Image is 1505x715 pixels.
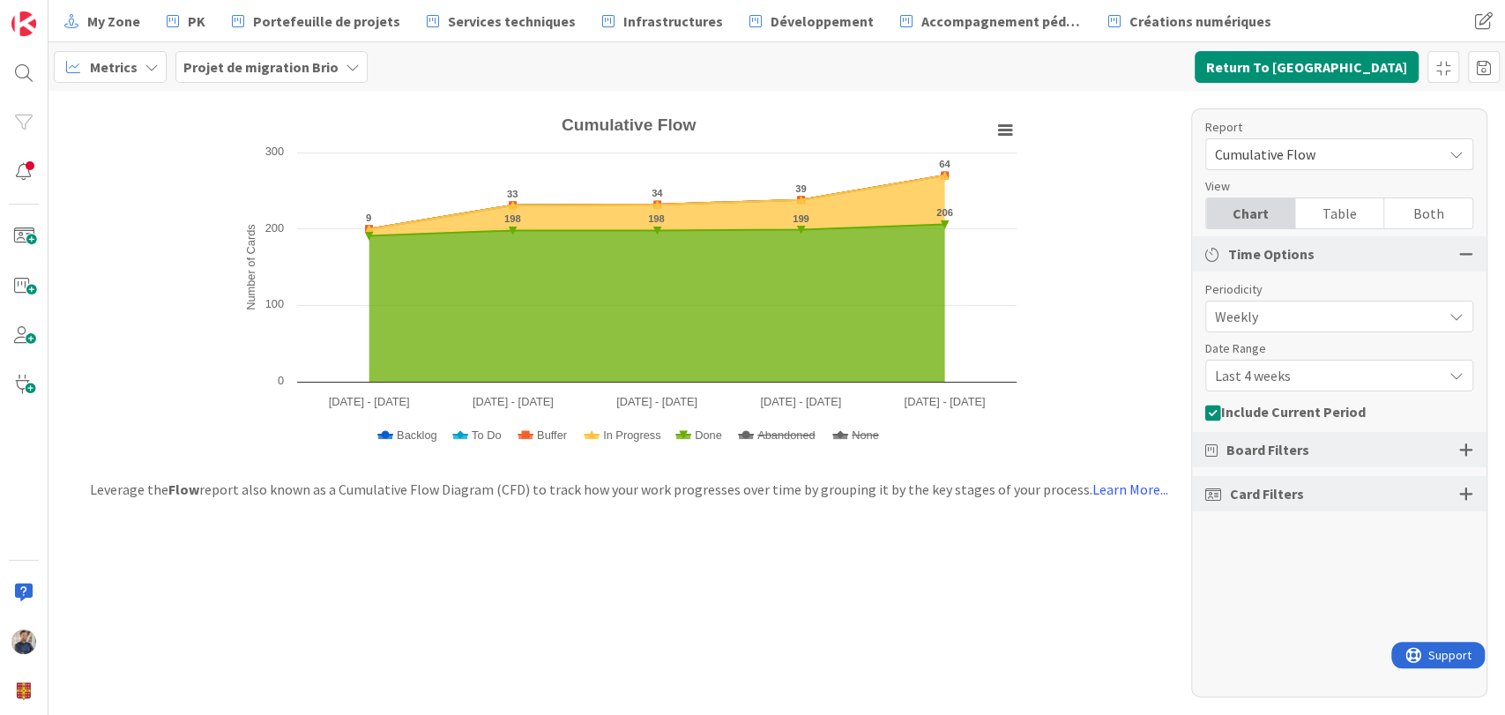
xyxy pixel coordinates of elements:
[265,145,284,158] text: 300
[1384,198,1472,228] div: Both
[1129,11,1271,32] span: Créations numériques
[904,395,985,408] text: [DATE] - [DATE]
[11,11,36,36] img: Visit kanbanzone.com
[616,395,697,408] text: [DATE] - [DATE]
[37,3,80,24] span: Support
[537,428,567,442] span: Buffer
[1205,339,1456,358] div: Date Range
[1195,51,1419,83] button: Return To [GEOGRAPHIC_DATA]
[1221,403,1366,421] span: Include Current Period
[90,56,138,78] span: Metrics
[739,5,884,37] a: Développement
[183,58,339,76] b: Projet de migration Brio
[760,395,841,408] text: [DATE] - [DATE]
[1295,198,1384,228] div: Table
[11,629,36,654] img: MW
[278,374,284,387] text: 0
[1215,363,1434,388] span: Last 4 weeks
[232,108,1025,461] svg: Cumulative Flow
[890,5,1092,37] a: Accompagnement pédagogique
[603,428,660,442] span: In Progress
[592,5,734,37] a: Infrastructures
[648,213,665,224] text: 198
[54,5,151,37] a: My Zone
[244,224,257,309] text: Number of Cards
[1205,398,1366,425] button: Include Current Period
[852,428,879,442] span: None
[623,11,723,32] span: Infrastructures
[795,183,806,194] text: 39
[504,213,521,224] text: 198
[188,11,205,32] span: PK
[1215,142,1434,167] span: Cumulative Flow
[416,5,586,37] a: Services techniques
[1205,177,1456,196] div: View
[156,5,216,37] a: PK
[253,11,400,32] span: Portefeuille de projets
[771,11,874,32] span: Développement
[221,5,411,37] a: Portefeuille de projets
[1206,198,1295,228] div: Chart
[1228,243,1315,264] span: Time Options
[1205,280,1456,299] div: Periodicity
[448,11,576,32] span: Services techniques
[757,428,815,442] span: Abandoned
[1215,304,1434,329] span: Weekly
[265,297,284,310] text: 100
[329,395,410,408] text: [DATE] - [DATE]
[366,212,371,223] text: 9
[652,188,663,198] text: 34
[793,213,809,224] text: 199
[87,11,140,32] span: My Zone
[695,428,722,442] span: Done
[265,221,284,235] text: 200
[1226,439,1309,460] span: Board Filters
[11,679,36,704] img: avatar
[562,115,697,134] text: Cumulative Flow
[936,207,953,218] text: 206
[1230,483,1304,504] span: Card Filters
[1092,480,1168,498] a: Learn More...
[168,480,199,498] b: Flow
[473,395,554,408] text: [DATE] - [DATE]
[1205,118,1456,137] div: Report
[507,189,518,199] text: 33
[1098,5,1282,37] a: Créations numériques
[939,159,950,169] text: 64
[472,428,501,442] span: To Do
[921,11,1082,32] span: Accompagnement pédagogique
[397,428,437,442] span: Backlog
[55,479,1203,500] div: Leverage the report also known as a Cumulative Flow Diagram (CFD) to track how your work progress...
